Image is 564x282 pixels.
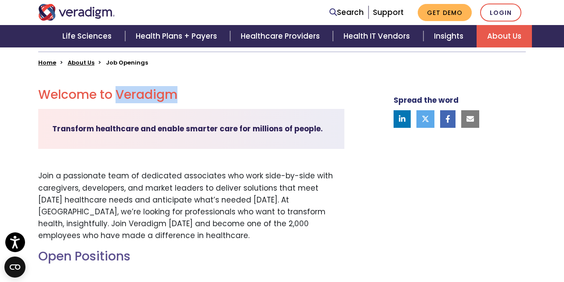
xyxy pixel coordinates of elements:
a: Get Demo [418,4,472,21]
strong: Spread the word [394,95,459,105]
img: Veradigm logo [38,4,115,21]
a: Insights [423,25,477,47]
a: Home [38,58,56,67]
a: Healthcare Providers [230,25,333,47]
a: Search [329,7,364,18]
a: Health IT Vendors [333,25,423,47]
a: Life Sciences [52,25,125,47]
button: Open CMP widget [4,257,25,278]
a: About Us [68,58,94,67]
h2: Welcome to Veradigm [38,87,344,102]
a: Support [373,7,404,18]
a: Health Plans + Payers [125,25,230,47]
a: Login [480,4,521,22]
p: Join a passionate team of dedicated associates who work side-by-side with caregivers, developers,... [38,170,344,242]
a: About Us [477,25,532,47]
h2: Open Positions [38,249,344,264]
strong: Transform healthcare and enable smarter care for millions of people. [52,123,323,134]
